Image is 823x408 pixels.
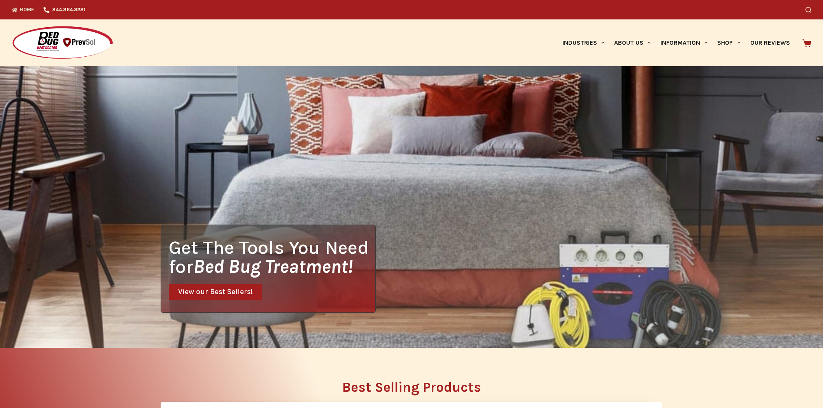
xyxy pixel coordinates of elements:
a: Our Reviews [745,19,795,66]
a: About Us [609,19,655,66]
i: Bed Bug Treatment! [193,255,353,277]
span: View our Best Sellers! [178,288,253,296]
nav: Primary [557,19,795,66]
a: Shop [713,19,745,66]
img: Prevsol/Bed Bug Heat Doctor [12,26,114,60]
a: Information [656,19,713,66]
h1: Get The Tools You Need for [169,238,375,276]
button: Search [805,7,811,13]
a: Industries [557,19,609,66]
a: View our Best Sellers! [169,284,262,300]
h2: Best Selling Products [161,380,662,394]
